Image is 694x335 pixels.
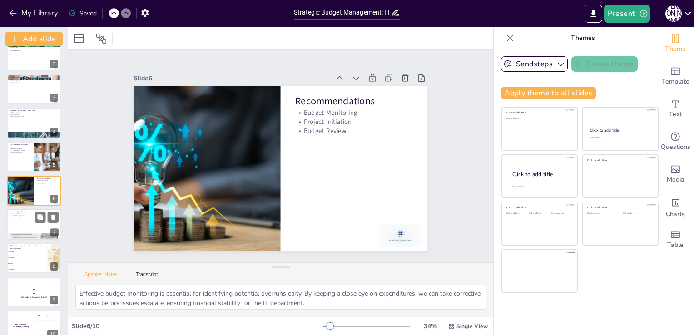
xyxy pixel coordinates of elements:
[667,240,684,250] span: Table
[7,108,61,138] div: 4
[10,151,31,153] p: Over Budget Concerns
[9,263,47,264] span: QAR 30M
[587,158,652,162] div: Click to add title
[301,121,418,154] p: Project Initiation
[501,56,568,72] button: Sendsteps
[456,323,488,330] span: Single View
[50,296,58,304] div: 9
[10,49,58,51] p: Available Balance
[512,185,570,187] div: Click to add body
[10,80,58,82] p: Business Solutions
[661,142,690,152] span: Questions
[657,93,694,125] div: Add text boxes
[37,181,58,183] p: Project Initiation
[623,212,651,215] div: Click to add text
[50,94,58,102] div: 3
[50,262,58,271] div: 8
[294,6,391,19] input: Insert title
[10,48,58,49] p: Committed Costs
[299,130,416,163] p: Budget Review
[50,60,58,68] div: 2
[657,158,694,191] div: Add images, graphics, shapes or video
[50,229,59,237] div: 7
[7,142,61,172] div: 5
[35,212,45,223] button: Duplicate Slide
[657,27,694,60] div: Change the overall theme
[9,251,47,252] span: QAR 9.14M
[10,115,58,117] p: Business Solutions Risk
[419,322,441,330] div: 34 %
[75,271,127,281] button: Speaker Notes
[152,45,346,94] div: Slide 6
[590,137,650,139] div: Click to add text
[48,212,59,223] button: Delete Slide
[657,125,694,158] div: Get real-time input from your audience
[7,74,61,104] div: 3
[669,109,682,119] span: Text
[10,211,59,213] p: Visual Budget Overview
[517,27,648,49] p: Themes
[10,286,58,296] p: 5
[34,310,61,320] div: 100
[501,87,596,99] button: Apply theme to all slides
[10,245,45,250] p: What is the largest unutilized balance in the IT budget?
[529,212,549,215] div: Click to add text
[587,212,616,215] div: Click to add text
[7,277,61,307] div: 9
[303,112,420,145] p: Budget Monitoring
[657,223,694,256] div: Add a table
[10,149,31,151] p: IT Subscription & Licenses
[34,321,61,331] div: 200
[590,128,650,133] div: Click to add title
[7,323,34,328] h4: The winner is [PERSON_NAME]
[666,209,685,219] span: Charts
[127,271,167,281] button: Transcript
[10,114,58,116] p: Digital Solutions
[305,99,423,137] p: Recommendations
[50,128,58,136] div: 4
[657,191,694,223] div: Add charts and graphs
[72,31,86,46] div: Layout
[604,5,649,23] button: Present
[667,175,684,185] span: Media
[9,269,47,270] span: QAR 2.99M
[10,76,58,79] p: Key Observations
[665,5,682,23] button: [PERSON_NAME]
[7,176,61,206] div: 6
[10,148,31,149] p: Expenditure Insights
[10,215,59,217] p: Stakeholder Engagement
[665,5,682,22] div: [PERSON_NAME]
[5,32,63,46] button: Add slide
[7,6,62,20] button: My Library
[10,143,31,146] p: Cost Element Balances
[37,177,58,180] p: Recommendations
[7,243,61,273] div: 8
[10,217,59,218] p: Analysis Availability
[50,195,58,203] div: 6
[657,60,694,93] div: Add ready made slides
[512,170,570,178] div: Click to add title
[506,111,571,114] div: Click to add title
[10,82,58,84] p: Digital Solutions
[506,212,527,215] div: Click to add text
[10,78,58,80] p: Budget Utilization
[69,9,97,18] div: Saved
[506,206,571,209] div: Click to add title
[571,56,638,72] button: Create theme
[75,285,486,310] textarea: Effective budget monitoring is essential for identifying potential overruns early. By keeping a c...
[7,209,61,240] div: 7
[506,118,571,120] div: Click to add text
[96,33,107,44] span: Position
[662,77,689,87] span: Template
[10,112,58,114] p: AI/ML Initiatives
[587,206,652,209] div: Click to add title
[72,322,323,330] div: Slide 6 / 10
[551,212,571,215] div: Click to add text
[9,257,47,258] span: QAR 3.08M
[37,183,58,185] p: Budget Review
[10,213,59,215] p: Detailed Breakdown
[665,44,686,54] span: Theme
[10,46,58,48] p: Actual Spend
[37,180,58,182] p: Budget Monitoring
[585,5,602,23] button: Export to PowerPoint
